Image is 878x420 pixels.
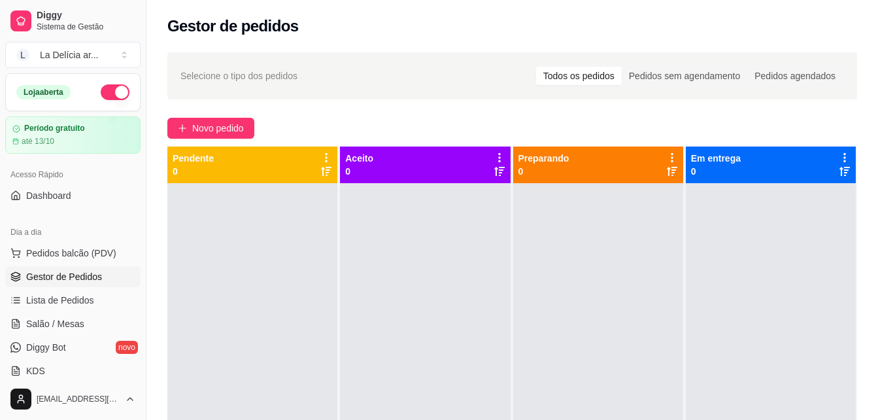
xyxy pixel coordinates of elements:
[691,152,741,165] p: Em entrega
[101,84,129,100] button: Alterar Status
[518,152,569,165] p: Preparando
[747,67,843,85] div: Pedidos agendados
[26,270,102,283] span: Gestor de Pedidos
[173,152,214,165] p: Pendente
[5,360,141,381] a: KDS
[5,116,141,154] a: Período gratuitoaté 13/10
[5,313,141,334] a: Salão / Mesas
[518,165,569,178] p: 0
[167,118,254,139] button: Novo pedido
[24,124,85,133] article: Período gratuito
[622,67,747,85] div: Pedidos sem agendamento
[345,165,373,178] p: 0
[26,247,116,260] span: Pedidos balcão (PDV)
[26,341,66,354] span: Diggy Bot
[37,10,135,22] span: Diggy
[5,266,141,287] a: Gestor de Pedidos
[5,185,141,206] a: Dashboard
[5,164,141,185] div: Acesso Rápido
[192,121,244,135] span: Novo pedido
[26,189,71,202] span: Dashboard
[26,317,84,330] span: Salão / Mesas
[22,136,54,147] article: até 13/10
[26,364,45,377] span: KDS
[691,165,741,178] p: 0
[37,394,120,404] span: [EMAIL_ADDRESS][DOMAIN_NAME]
[345,152,373,165] p: Aceito
[5,290,141,311] a: Lista de Pedidos
[167,16,299,37] h2: Gestor de pedidos
[16,85,71,99] div: Loja aberta
[26,294,94,307] span: Lista de Pedidos
[5,383,141,415] button: [EMAIL_ADDRESS][DOMAIN_NAME]
[173,165,214,178] p: 0
[37,22,135,32] span: Sistema de Gestão
[5,243,141,264] button: Pedidos balcão (PDV)
[178,124,187,133] span: plus
[16,48,29,61] span: L
[180,69,297,83] span: Selecione o tipo dos pedidos
[5,222,141,243] div: Dia a dia
[5,5,141,37] a: DiggySistema de Gestão
[40,48,99,61] div: La Delícia ar ...
[5,337,141,358] a: Diggy Botnovo
[5,42,141,68] button: Select a team
[536,67,622,85] div: Todos os pedidos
